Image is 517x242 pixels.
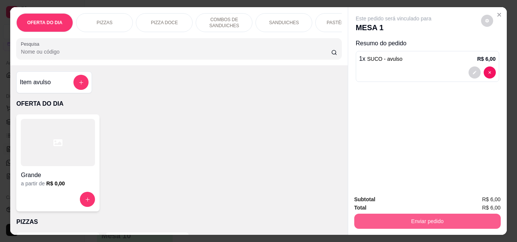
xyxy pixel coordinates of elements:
p: PIZZAS [97,20,112,26]
h6: R$ 0,00 [46,180,65,187]
span: R$ 6,00 [482,195,501,203]
span: R$ 6,00 [482,203,501,212]
button: add-separate-item [73,75,89,90]
strong: Total [354,205,366,211]
p: Este pedido será vinculado para [356,15,431,22]
h4: Item avulso [20,78,51,87]
p: R$ 6,00 [477,55,496,63]
p: PIZZA DOCE [151,20,178,26]
p: SANDUICHES [269,20,299,26]
input: Pesquisa [21,48,331,55]
strong: Subtotal [354,196,375,202]
p: 1 x [359,54,403,63]
p: Resumo do pedido [356,39,499,48]
p: PASTÉIS (14cm) [327,20,361,26]
p: OFERTA DO DIA [27,20,62,26]
h4: Grande [21,171,95,180]
button: Close [493,9,505,21]
p: COMBOS DE SANDUICHES [202,17,246,29]
button: increase-product-quantity [80,192,95,207]
p: OFERTA DO DIA [16,99,341,108]
button: decrease-product-quantity [484,66,496,79]
div: a partir de [21,180,95,187]
button: decrease-product-quantity [481,15,493,27]
button: decrease-product-quantity [469,66,481,79]
button: Enviar pedido [354,214,501,229]
label: Pesquisa [21,41,42,47]
span: SUCO - avulso [367,56,402,62]
p: MESA 1 [356,22,431,33]
p: PIZZAS [16,217,341,227]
